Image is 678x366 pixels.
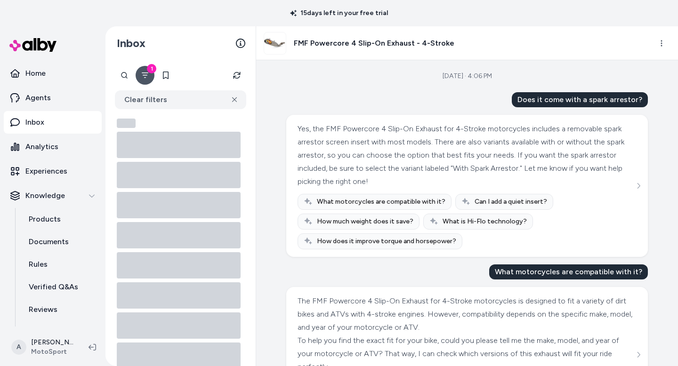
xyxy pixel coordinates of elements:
span: A [11,340,26,355]
a: Home [4,62,102,85]
img: alby Logo [9,38,56,52]
button: A[PERSON_NAME]MotoSport [6,332,81,362]
p: Analytics [25,141,58,152]
a: Rules [19,253,102,276]
button: Clear filters [115,90,246,109]
button: See more [633,349,644,360]
a: Inbox [4,111,102,134]
div: Yes, the FMF Powercore 4 Slip-On Exhaust for 4-Stroke motorcycles includes a removable spark arre... [298,122,634,188]
span: Can I add a quiet insert? [475,197,547,207]
p: Reviews [29,304,57,315]
span: What motorcycles are compatible with it? [317,197,445,207]
a: Analytics [4,135,102,158]
button: Refresh [227,66,246,85]
p: Inbox [25,117,44,128]
p: Rules [29,259,48,270]
h3: FMF Powercore 4 Slip-On Exhaust - 4-Stroke [294,38,454,49]
p: Experiences [25,166,67,177]
p: Knowledge [25,190,65,201]
div: Does it come with a spark arrestor? [512,92,648,107]
a: Agents [4,87,102,109]
p: Products [29,214,61,225]
span: How does it improve torque and horsepower? [317,237,456,246]
button: Knowledge [4,184,102,207]
h2: Inbox [117,36,145,50]
span: MotoSport [31,347,73,357]
p: [PERSON_NAME] [31,338,73,347]
a: Verified Q&As [19,276,102,298]
p: Home [25,68,46,79]
a: Reviews [19,298,102,321]
button: See more [633,180,644,191]
span: What is Hi-Flo technology? [443,217,527,226]
p: Verified Q&As [29,281,78,293]
div: 1 [147,64,156,73]
div: The FMF Powercore 4 Slip-On Exhaust for 4-Stroke motorcycles is designed to fit a variety of dirt... [298,294,634,334]
a: Survey Questions [19,321,102,343]
p: 15 days left in your free trial [284,8,394,18]
span: How much weight does it save? [317,217,413,226]
div: [DATE] · 4:06 PM [443,72,492,81]
a: Experiences [4,160,102,183]
img: X001-Y118.jpg [264,32,286,54]
a: Documents [19,231,102,253]
a: Products [19,208,102,231]
p: Agents [25,92,51,103]
div: What motorcycles are compatible with it? [489,264,648,279]
button: Filter [136,66,154,85]
p: Documents [29,236,69,247]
